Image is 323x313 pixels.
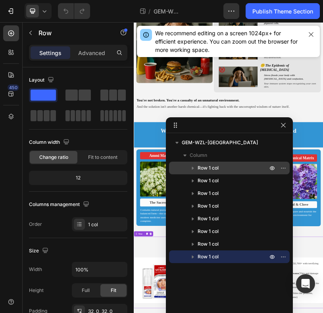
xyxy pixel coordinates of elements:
[182,139,258,147] span: GEM-WZL-[GEOGRAPHIC_DATA]
[198,164,219,172] span: Row 1 col
[39,154,68,161] span: Change ratio
[39,49,62,57] p: Settings
[88,221,125,228] div: 1 col
[148,7,150,15] span: /
[190,151,207,159] span: Column
[111,287,116,294] span: Fit
[252,7,313,15] div: Publish Theme Section
[29,137,71,148] div: Column width
[213,111,311,163] img: gempages_573903386756252720-29a4303a-9cc5-4c1f-a4ef-ae648929d50b.png
[38,28,106,38] p: Row
[198,177,219,185] span: Row 1 col
[198,202,219,210] span: Row 1 col
[8,84,19,91] div: 450
[296,274,315,293] div: Open Intercom Messenger
[29,287,44,294] div: Height
[198,240,219,248] span: Row 1 col
[29,199,91,210] div: Columns management
[82,287,90,294] span: Full
[198,227,219,235] span: Row 1 col
[198,215,219,223] span: Row 1 col
[198,189,219,197] span: Row 1 col
[88,154,117,161] span: Fit to content
[246,3,320,19] button: Publish Theme Section
[29,266,42,273] div: Width
[78,49,105,57] p: Advanced
[154,7,181,15] span: GEM-WZL-[GEOGRAPHIC_DATA]
[58,3,90,19] div: Undo/Redo
[29,75,56,86] div: Layout
[29,221,42,228] div: Order
[72,262,127,277] input: Auto
[31,172,126,183] div: 12
[213,42,311,94] img: gempages_573903386756252720-7e2981b5-b8e7-4506-8b3e-3a59f3b2dc89.png
[198,253,219,261] span: Row 1 col
[155,29,302,54] div: We recommend editing on a screen 1024px+ for efficient experience. You can zoom out the browser f...
[134,22,323,313] iframe: Design area
[29,246,50,256] div: Size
